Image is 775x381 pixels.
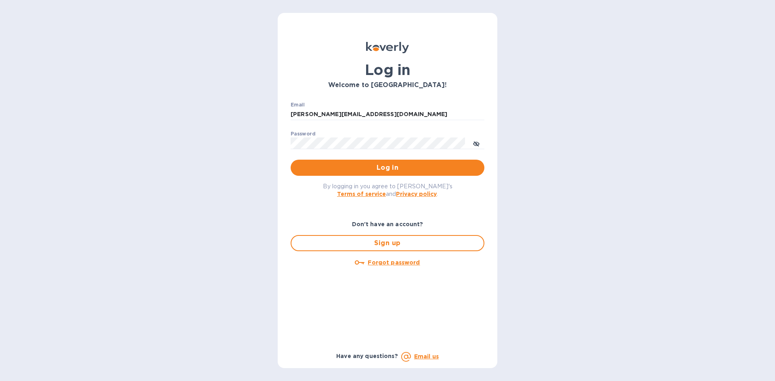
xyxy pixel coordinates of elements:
[414,353,439,360] a: Email us
[298,238,477,248] span: Sign up
[468,135,484,151] button: toggle password visibility
[336,353,398,359] b: Have any questions?
[291,131,315,136] label: Password
[291,235,484,251] button: Sign up
[352,221,423,227] b: Don't have an account?
[366,42,409,53] img: Koverly
[297,163,478,173] span: Log in
[291,81,484,89] h3: Welcome to [GEOGRAPHIC_DATA]!
[323,183,452,197] span: By logging in you agree to [PERSON_NAME]'s and .
[291,61,484,78] h1: Log in
[291,102,305,107] label: Email
[291,108,484,121] input: Enter email address
[368,259,420,266] u: Forgot password
[396,191,437,197] a: Privacy policy
[337,191,386,197] a: Terms of service
[291,160,484,176] button: Log in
